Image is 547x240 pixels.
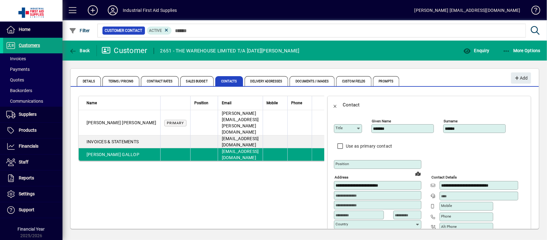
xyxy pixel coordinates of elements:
[19,128,37,133] span: Products
[372,119,391,123] mat-label: Given name
[3,75,62,85] a: Quotes
[336,126,343,130] mat-label: Title
[245,76,288,86] span: Delivery Addresses
[19,175,34,180] span: Reports
[3,64,62,75] a: Payments
[3,186,62,202] a: Settings
[123,5,177,15] div: Industrial First Aid Supplies
[19,144,38,149] span: Financials
[3,22,62,37] a: Home
[149,28,162,33] span: Active
[291,100,308,106] div: Phone
[343,100,360,110] div: Contact
[87,100,157,106] div: Name
[328,97,343,112] button: Back
[105,27,142,34] span: Customer Contact
[441,224,457,229] mat-label: Alt Phone
[102,76,140,86] span: Terms / Pricing
[290,76,335,86] span: Documents / Images
[215,76,243,86] span: Contacts
[222,111,259,135] span: [PERSON_NAME][EMAIL_ADDRESS][PERSON_NAME][DOMAIN_NAME]
[463,48,489,53] span: Enquiry
[222,100,259,106] div: Email
[67,45,92,56] button: Back
[87,152,121,157] span: [PERSON_NAME]
[444,119,458,123] mat-label: Surname
[336,76,371,86] span: Custom Fields
[6,88,32,93] span: Backorders
[336,162,349,166] mat-label: Position
[222,136,259,147] span: [EMAIL_ADDRESS][DOMAIN_NAME]
[413,169,423,179] a: View on map
[415,5,520,15] div: [PERSON_NAME] [EMAIL_ADDRESS][DOMAIN_NAME]
[19,191,35,196] span: Settings
[511,72,531,84] button: Add
[67,25,92,36] button: Filter
[222,100,231,106] span: Email
[3,154,62,170] a: Staff
[6,67,30,72] span: Payments
[3,170,62,186] a: Reports
[160,46,300,56] div: 2651 - THE WAREHOUSE LIMITED T/A [DATE][PERSON_NAME]
[194,100,214,106] div: Position
[141,76,178,86] span: Contract Rates
[3,85,62,96] a: Backorders
[87,120,121,125] span: [PERSON_NAME]
[267,100,284,106] div: Mobile
[503,48,541,53] span: More Options
[83,5,103,16] button: Add
[267,100,278,106] span: Mobile
[87,139,139,144] span: INVOICES & STATEMENTS
[373,76,400,86] span: Prompts
[19,207,34,212] span: Support
[3,107,62,122] a: Suppliers
[122,120,157,125] span: [PERSON_NAME]
[441,203,452,208] mat-label: Mobile
[345,143,392,149] label: Use as primary contact
[3,123,62,138] a: Products
[102,46,147,56] div: Customer
[122,152,140,157] span: GALLOP
[3,53,62,64] a: Invoices
[69,28,90,33] span: Filter
[18,227,45,232] span: Financial Year
[6,56,26,61] span: Invoices
[87,100,97,106] span: Name
[77,76,101,86] span: Details
[462,45,491,56] button: Enquiry
[514,73,528,83] span: Add
[69,48,90,53] span: Back
[19,112,37,117] span: Suppliers
[291,100,302,106] span: Phone
[19,27,30,32] span: Home
[336,222,348,226] mat-label: Country
[6,99,43,104] span: Communications
[180,76,214,86] span: Sales Budget
[3,96,62,106] a: Communications
[3,139,62,154] a: Financials
[19,159,28,164] span: Staff
[147,27,172,35] mat-chip: Activation Status: Active
[441,214,451,218] mat-label: Phone
[6,77,24,82] span: Quotes
[222,149,259,160] span: [EMAIL_ADDRESS][DOMAIN_NAME]
[3,202,62,218] a: Support
[103,5,123,16] button: Profile
[527,1,539,22] a: Knowledge Base
[167,121,184,125] span: Primary
[19,43,40,48] span: Customers
[62,45,97,56] app-page-header-button: Back
[194,100,208,106] span: Position
[501,45,542,56] button: More Options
